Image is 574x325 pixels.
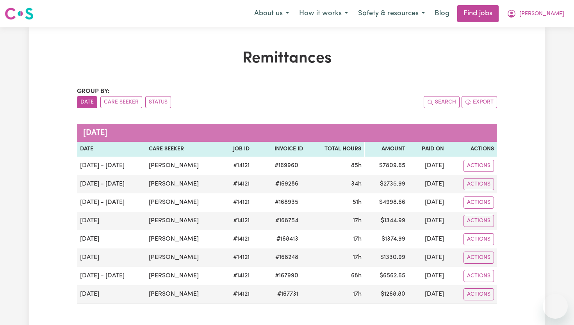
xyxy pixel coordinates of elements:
[222,267,253,285] td: # 14121
[77,96,97,108] button: sort invoices by date
[222,157,253,175] td: # 14121
[365,267,409,285] td: $ 6562.65
[430,5,454,22] a: Blog
[270,271,303,280] span: # 167990
[462,96,497,108] button: Export
[408,193,447,212] td: [DATE]
[5,5,34,23] a: Careseekers logo
[146,212,222,230] td: [PERSON_NAME]
[77,212,146,230] td: [DATE]
[5,7,34,21] img: Careseekers logo
[353,199,362,205] span: 51 hours
[306,142,364,157] th: Total Hours
[77,142,146,157] th: Date
[365,157,409,175] td: $ 7809.65
[447,142,497,157] th: Actions
[272,234,303,244] span: # 168413
[146,142,222,157] th: Care Seeker
[408,142,447,157] th: Paid On
[222,175,253,193] td: # 14121
[273,289,303,299] span: # 167731
[365,142,409,157] th: Amount
[353,291,362,297] span: 17 hours
[146,157,222,175] td: [PERSON_NAME]
[353,236,362,242] span: 17 hours
[408,212,447,230] td: [DATE]
[146,193,222,212] td: [PERSON_NAME]
[463,160,494,172] button: Actions
[77,230,146,248] td: [DATE]
[253,142,306,157] th: Invoice ID
[271,253,303,262] span: # 168248
[249,5,294,22] button: About us
[365,175,409,193] td: $ 2735.99
[408,285,447,304] td: [DATE]
[463,270,494,282] button: Actions
[222,193,253,212] td: # 14121
[351,181,362,187] span: 34 hours
[408,267,447,285] td: [DATE]
[146,175,222,193] td: [PERSON_NAME]
[222,230,253,248] td: # 14121
[145,96,171,108] button: sort invoices by paid status
[77,88,110,95] span: Group by:
[77,193,146,212] td: [DATE] - [DATE]
[146,267,222,285] td: [PERSON_NAME]
[463,252,494,264] button: Actions
[146,248,222,267] td: [PERSON_NAME]
[408,175,447,193] td: [DATE]
[77,49,497,68] h1: Remittances
[502,5,569,22] button: My Account
[519,10,564,18] span: [PERSON_NAME]
[353,254,362,261] span: 17 hours
[222,285,253,304] td: # 14121
[270,198,303,207] span: # 168935
[408,230,447,248] td: [DATE]
[100,96,142,108] button: sort invoices by care seeker
[222,212,253,230] td: # 14121
[271,179,303,189] span: # 169286
[271,216,303,225] span: # 168754
[222,248,253,267] td: # 14121
[77,157,146,175] td: [DATE] - [DATE]
[463,288,494,300] button: Actions
[424,96,460,108] button: Search
[77,285,146,304] td: [DATE]
[353,5,430,22] button: Safety & resources
[77,175,146,193] td: [DATE] - [DATE]
[77,248,146,267] td: [DATE]
[408,157,447,175] td: [DATE]
[365,230,409,248] td: $ 1374.99
[365,285,409,304] td: $ 1268.80
[463,215,494,227] button: Actions
[463,233,494,245] button: Actions
[77,267,146,285] td: [DATE] - [DATE]
[351,273,362,279] span: 68 hours
[408,248,447,267] td: [DATE]
[365,212,409,230] td: $ 1344.99
[365,193,409,212] td: $ 4998.66
[222,142,253,157] th: Job ID
[146,230,222,248] td: [PERSON_NAME]
[77,124,497,142] caption: [DATE]
[463,196,494,209] button: Actions
[463,178,494,190] button: Actions
[294,5,353,22] button: How it works
[543,294,568,319] iframe: Button to launch messaging window
[365,248,409,267] td: $ 1330.99
[146,285,222,304] td: [PERSON_NAME]
[353,218,362,224] span: 17 hours
[351,162,362,169] span: 85 hours
[457,5,499,22] a: Find jobs
[270,161,303,170] span: # 169960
